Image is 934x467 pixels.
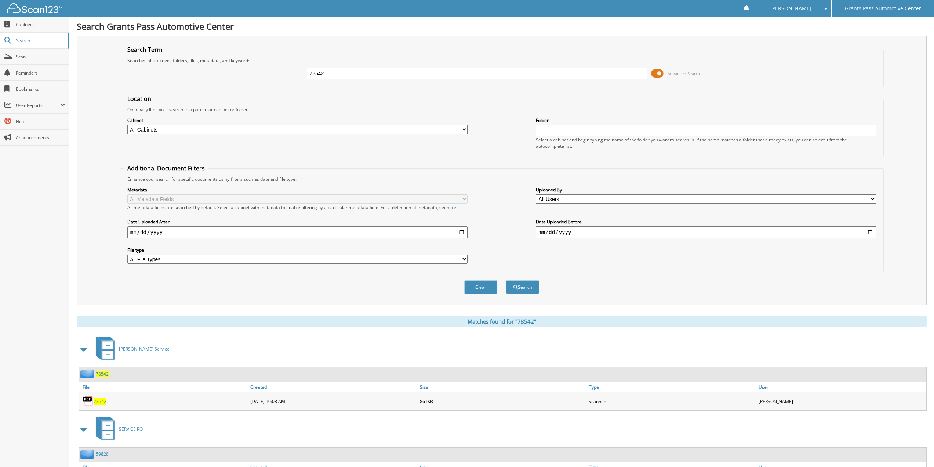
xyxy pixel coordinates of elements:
a: User [757,382,926,392]
div: Matches found for "78542" [77,316,927,327]
legend: Search Term [124,46,166,54]
img: folder2.png [80,449,96,459]
button: Search [506,280,539,294]
a: 78542 [96,371,109,377]
label: Metadata [127,187,468,193]
img: scan123-logo-white.svg [7,3,62,13]
label: Cabinet [127,117,468,123]
a: 78542 [94,398,106,405]
span: [PERSON_NAME] Service [119,346,170,352]
div: [DATE] 10:08 AM [248,394,418,409]
div: [PERSON_NAME] [757,394,926,409]
span: Reminders [16,70,65,76]
input: start [127,226,468,238]
a: Created [248,382,418,392]
span: Bookmarks [16,86,65,92]
label: Uploaded By [536,187,876,193]
div: Searches all cabinets, folders, files, metadata, and keywords [124,57,880,64]
span: Help [16,118,65,125]
div: 861KB [418,394,588,409]
div: scanned [587,394,757,409]
legend: Location [124,95,155,103]
a: SERVICE RO [91,414,143,443]
a: Size [418,382,588,392]
span: SERVICE RO [119,426,143,432]
span: Announcements [16,134,65,141]
label: Date Uploaded After [127,219,468,225]
img: PDF.png [83,396,94,407]
a: Type [587,382,757,392]
legend: Additional Document Filters [124,164,208,172]
div: Enhance your search for specific documents using filters such as date and file type. [124,176,880,182]
a: File [79,382,248,392]
span: Cabinets [16,21,65,28]
a: here [447,204,456,211]
div: Optionally limit your search to a particular cabinet or folder [124,107,880,113]
label: Folder [536,117,876,123]
span: User Reports [16,102,60,108]
span: Grants Pass Automotive Center [845,6,921,11]
label: Date Uploaded Before [536,219,876,225]
a: 59828 [96,451,109,457]
label: File type [127,247,468,253]
span: Search [16,37,64,44]
a: [PERSON_NAME] Service [91,334,170,363]
div: All metadata fields are searched by default. Select a cabinet with metadata to enable filtering b... [127,204,468,211]
input: end [536,226,876,238]
h1: Search Grants Pass Automotive Center [77,20,927,32]
img: folder2.png [80,369,96,378]
div: Select a cabinet and begin typing the name of the folder you want to search in. If the name match... [536,137,876,149]
span: Scan [16,54,65,60]
span: [PERSON_NAME] [770,6,811,11]
span: Advanced Search [668,71,700,76]
button: Clear [464,280,497,294]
